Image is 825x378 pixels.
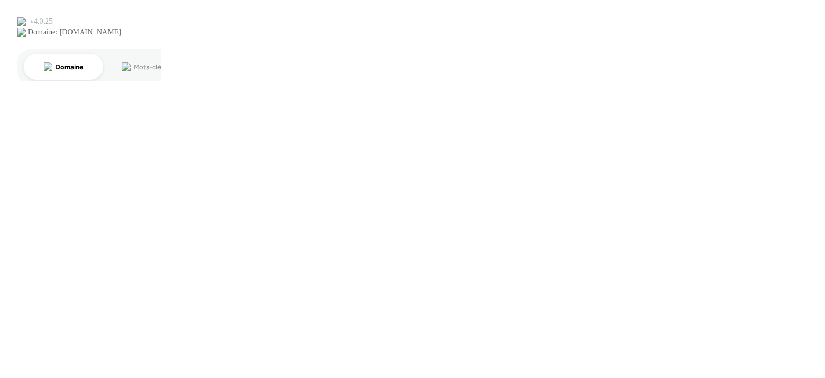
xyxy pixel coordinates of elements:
div: v 4.0.25 [30,17,53,26]
img: website_grey.svg [17,28,26,37]
img: tab_keywords_by_traffic_grey.svg [122,62,131,71]
div: Mots-clés [134,63,164,70]
div: Domaine: [DOMAIN_NAME] [28,28,121,37]
img: logo_orange.svg [17,17,26,26]
div: Domaine [55,63,83,70]
img: tab_domain_overview_orange.svg [44,62,52,71]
